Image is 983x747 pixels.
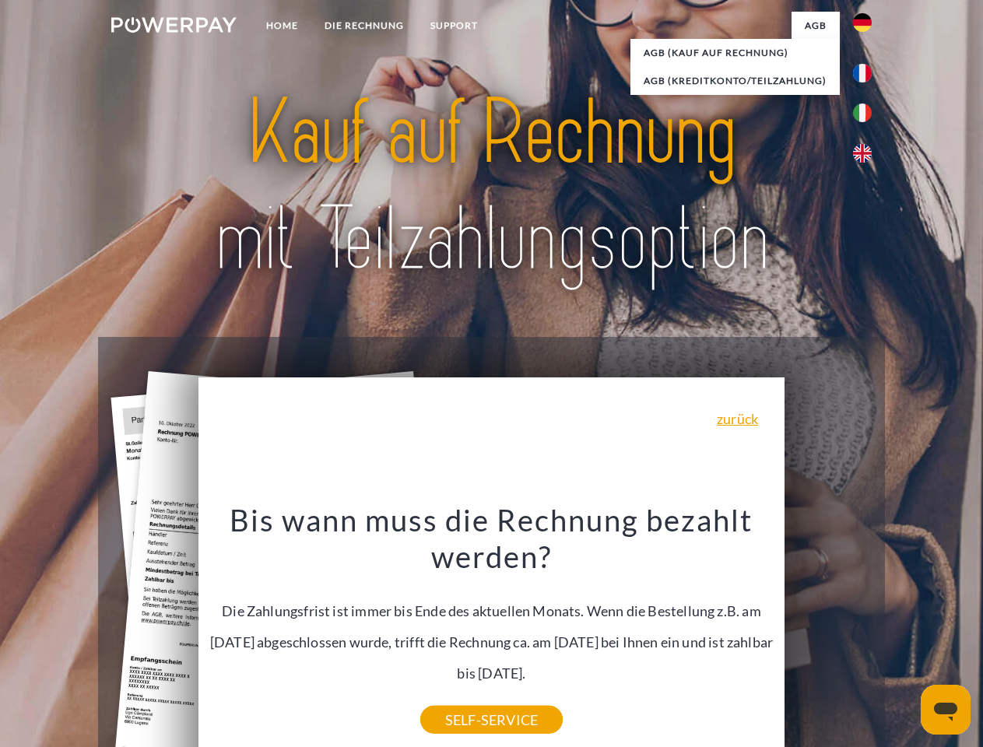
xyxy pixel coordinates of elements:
[208,501,776,576] h3: Bis wann muss die Rechnung bezahlt werden?
[853,64,872,82] img: fr
[630,39,840,67] a: AGB (Kauf auf Rechnung)
[149,75,834,298] img: title-powerpay_de.svg
[420,706,563,734] a: SELF-SERVICE
[792,12,840,40] a: agb
[253,12,311,40] a: Home
[630,67,840,95] a: AGB (Kreditkonto/Teilzahlung)
[921,685,971,735] iframe: Schaltfläche zum Öffnen des Messaging-Fensters
[853,144,872,163] img: en
[853,103,872,122] img: it
[208,501,776,720] div: Die Zahlungsfrist ist immer bis Ende des aktuellen Monats. Wenn die Bestellung z.B. am [DATE] abg...
[417,12,491,40] a: SUPPORT
[717,412,758,426] a: zurück
[853,13,872,32] img: de
[311,12,417,40] a: DIE RECHNUNG
[111,17,237,33] img: logo-powerpay-white.svg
